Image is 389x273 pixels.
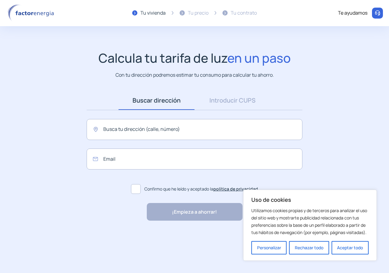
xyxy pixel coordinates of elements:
[213,186,258,192] a: política de privacidad
[231,9,257,17] div: Tu contrato
[374,10,380,16] img: llamar
[243,190,377,261] div: Uso de cookies
[115,71,274,79] p: Con tu dirección podremos estimar tu consumo para calcular tu ahorro.
[227,49,291,66] span: en un paso
[119,91,194,110] a: Buscar dirección
[188,9,208,17] div: Tu precio
[251,196,369,203] p: Uso de cookies
[289,241,329,254] button: Rechazar todo
[98,51,291,65] h1: Calcula tu tarifa de luz
[6,4,58,22] img: logo factor
[140,9,166,17] div: Tu vivienda
[251,241,287,254] button: Personalizar
[332,241,369,254] button: Aceptar todo
[251,207,369,236] p: Utilizamos cookies propias y de terceros para analizar el uso del sitio web y mostrarte publicida...
[194,91,270,110] a: Introducir CUPS
[144,186,258,192] span: Confirmo que he leído y aceptado la
[338,9,367,17] div: Te ayudamos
